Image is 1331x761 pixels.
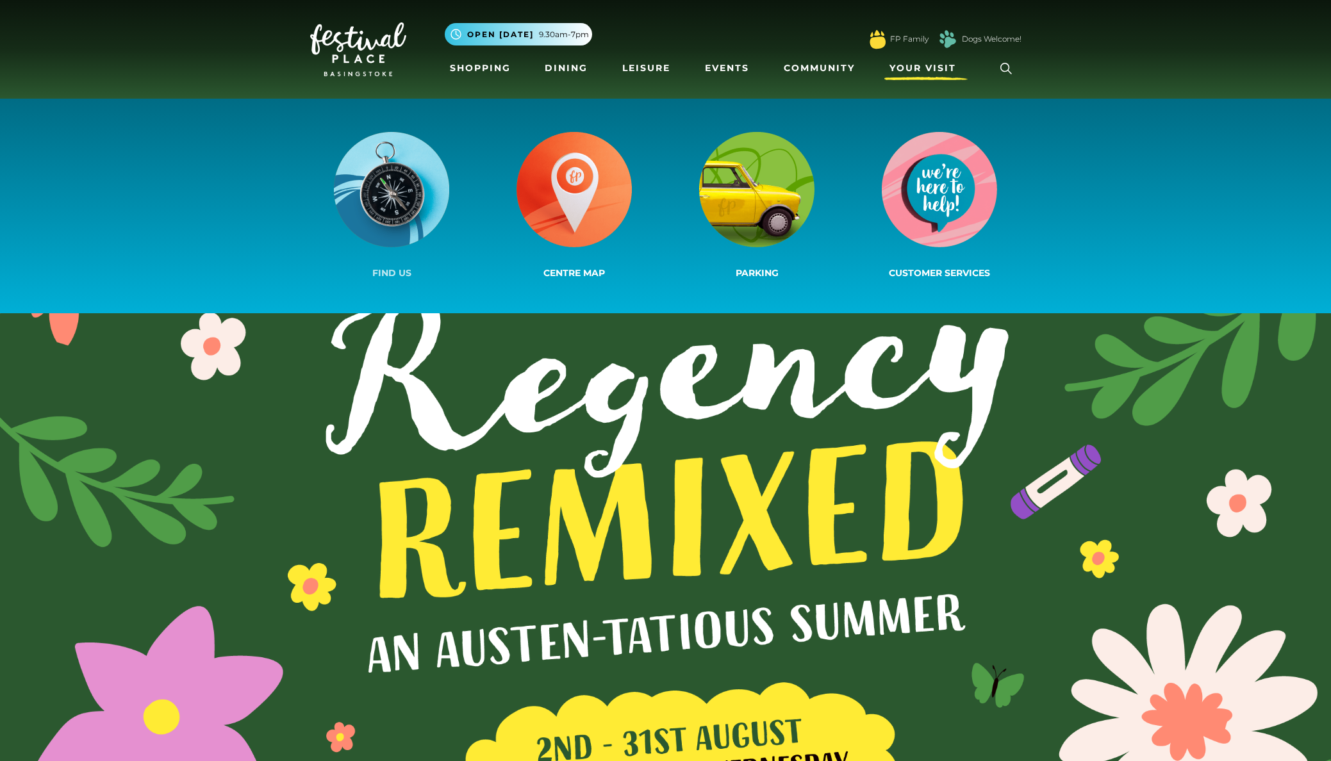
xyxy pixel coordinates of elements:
[539,29,589,40] span: 9.30am-7pm
[540,56,593,80] a: Dining
[372,267,411,279] span: Find us
[445,23,592,45] button: Open [DATE] 9.30am-7pm
[779,56,860,80] a: Community
[884,56,968,80] a: Your Visit
[666,129,848,282] a: Parking
[617,56,675,80] a: Leisure
[890,33,929,45] a: FP Family
[483,129,666,282] a: Centre Map
[962,33,1021,45] a: Dogs Welcome!
[301,129,483,282] a: Find us
[889,61,956,75] span: Your Visit
[889,267,990,279] span: Customer Services
[445,56,516,80] a: Shopping
[736,267,779,279] span: Parking
[700,56,754,80] a: Events
[543,267,605,279] span: Centre Map
[467,29,534,40] span: Open [DATE]
[848,129,1031,282] a: Customer Services
[310,22,406,76] img: Festival Place Logo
